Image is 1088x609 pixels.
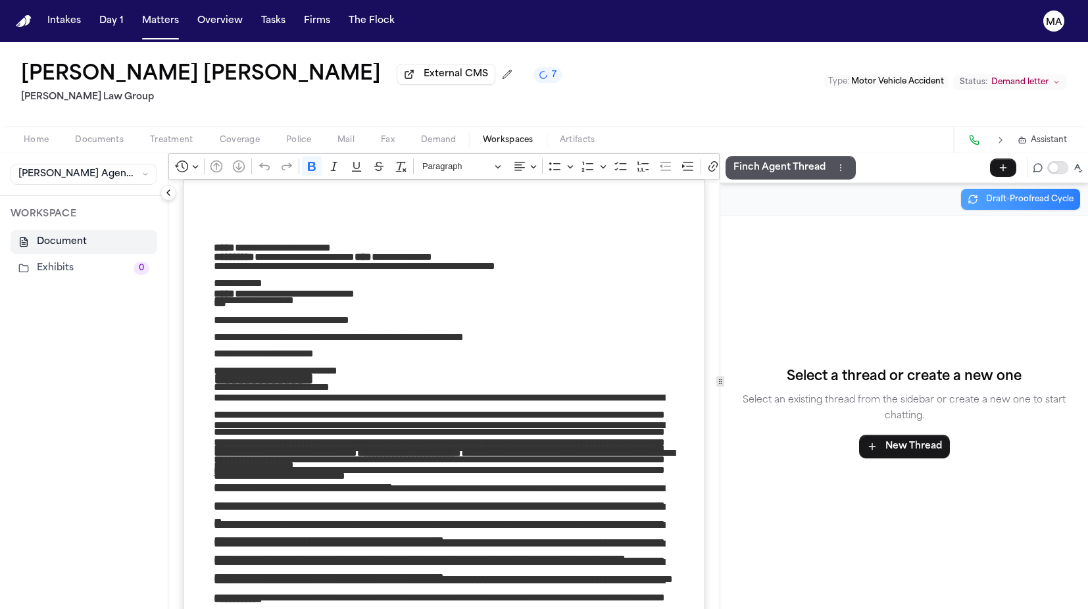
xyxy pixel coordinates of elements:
a: Home [16,15,32,28]
button: Collapse sidebar [161,185,176,201]
span: Home [24,135,49,145]
button: Day 1 [94,9,129,33]
button: Edit Type: Motor Vehicle Accident [824,75,948,88]
span: Draft-Proofread Cycle [986,194,1074,205]
button: Document [11,230,157,254]
button: Toggle proofreading mode [1047,161,1068,174]
span: 0 [134,262,149,275]
button: New Thread [859,435,950,458]
button: 7 active tasks [533,67,562,83]
button: Edit matter name [21,63,381,87]
button: Draft-Proofread Cycle [961,189,1080,210]
span: Documents [75,135,124,145]
h4: Select a thread or create a new one [731,366,1077,387]
span: Motor Vehicle Accident [851,78,944,85]
button: Firms [299,9,335,33]
div: Editor toolbar [168,153,720,180]
button: Change status from Demand letter [953,74,1067,90]
span: Treatment [150,135,193,145]
button: Assistant [1018,135,1067,145]
button: Overview [192,9,248,33]
button: Thread actions [833,160,848,175]
span: Status: [960,77,987,87]
span: Demand [421,135,457,145]
img: Finch Logo [16,15,32,28]
span: Artifacts [560,135,595,145]
span: External CMS [424,68,488,81]
button: Intakes [42,9,86,33]
span: Assistant [1031,135,1067,145]
span: Fax [381,135,395,145]
span: Coverage [220,135,260,145]
button: [PERSON_NAME] Agent Demand [11,164,157,185]
button: The Flock [343,9,400,33]
h2: [PERSON_NAME] Law Group [21,89,562,105]
button: Exhibits0 [11,256,157,280]
span: 7 [552,70,556,80]
span: Workspaces [483,135,533,145]
button: Tasks [256,9,291,33]
span: Mail [337,135,355,145]
span: Paragraph [422,158,491,174]
button: Matters [137,9,184,33]
button: Finch Agent ThreadThread actions [726,156,856,180]
button: External CMS [397,64,495,85]
p: WORKSPACE [11,207,157,222]
p: Select an existing thread from the sidebar or create a new one to start chatting. [731,393,1077,424]
span: Police [286,135,311,145]
span: Type : [828,78,849,85]
button: Make a Call [965,131,983,149]
span: Demand letter [991,77,1049,87]
button: Paragraph, Heading [416,157,507,177]
h1: [PERSON_NAME] [PERSON_NAME] [21,63,381,87]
